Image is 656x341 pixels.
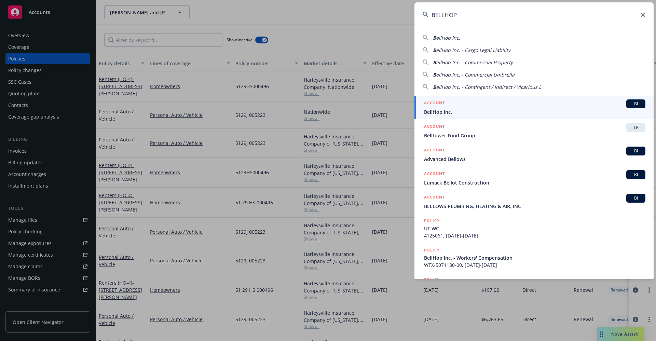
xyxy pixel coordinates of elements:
[433,35,436,41] span: B
[424,179,645,186] span: Lumack Bellot Construction
[424,108,645,115] span: BellHop Inc.
[629,124,643,131] span: TR
[424,155,645,163] span: Advanced Bellows
[424,225,645,232] span: UT WC
[414,214,654,243] a: POLICYUT WC4125061, [DATE]-[DATE]
[424,99,445,108] h5: ACCOUNT
[414,243,654,272] a: POLICYBellHop Inc. - Workers' CompensationWTX-5071180-00, [DATE]-[DATE]
[436,47,510,53] span: ellHop Inc. - Cargo Legal Liability
[424,247,440,254] h5: POLICY
[414,166,654,190] a: ACCOUNTBILumack Bellot Construction
[436,71,515,78] span: ellHop Inc. - Commercial Umbrella
[424,123,445,131] h5: ACCOUNT
[433,71,436,78] span: B
[414,96,654,119] a: ACCOUNTBIBellHop Inc.
[424,147,445,155] h5: ACCOUNT
[629,195,643,201] span: BI
[414,272,654,302] a: POLICY
[424,261,645,269] span: WTX-5071180-00, [DATE]-[DATE]
[433,84,436,90] span: B
[433,47,436,53] span: B
[414,143,654,166] a: ACCOUNTBIAdvanced Bellows
[436,84,541,90] span: ellHop Inc. - Contingent / Indirect / Vicarious L
[424,132,645,139] span: Belltower Fund Group
[414,2,654,27] input: Search...
[629,101,643,107] span: BI
[424,194,445,202] h5: ACCOUNT
[424,276,440,283] h5: POLICY
[436,35,460,41] span: ellHop Inc.
[424,232,645,239] span: 4125061, [DATE]-[DATE]
[436,59,513,66] span: ellHop Inc. - Commercial Property
[424,217,440,224] h5: POLICY
[424,170,445,178] h5: ACCOUNT
[414,119,654,143] a: ACCOUNTTRBelltower Fund Group
[424,254,645,261] span: BellHop Inc. - Workers' Compensation
[414,190,654,214] a: ACCOUNTBIBELLOWS PLUMBING, HEATING & AIR, INC
[629,148,643,154] span: BI
[433,59,436,66] span: B
[629,172,643,178] span: BI
[424,203,645,210] span: BELLOWS PLUMBING, HEATING & AIR, INC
